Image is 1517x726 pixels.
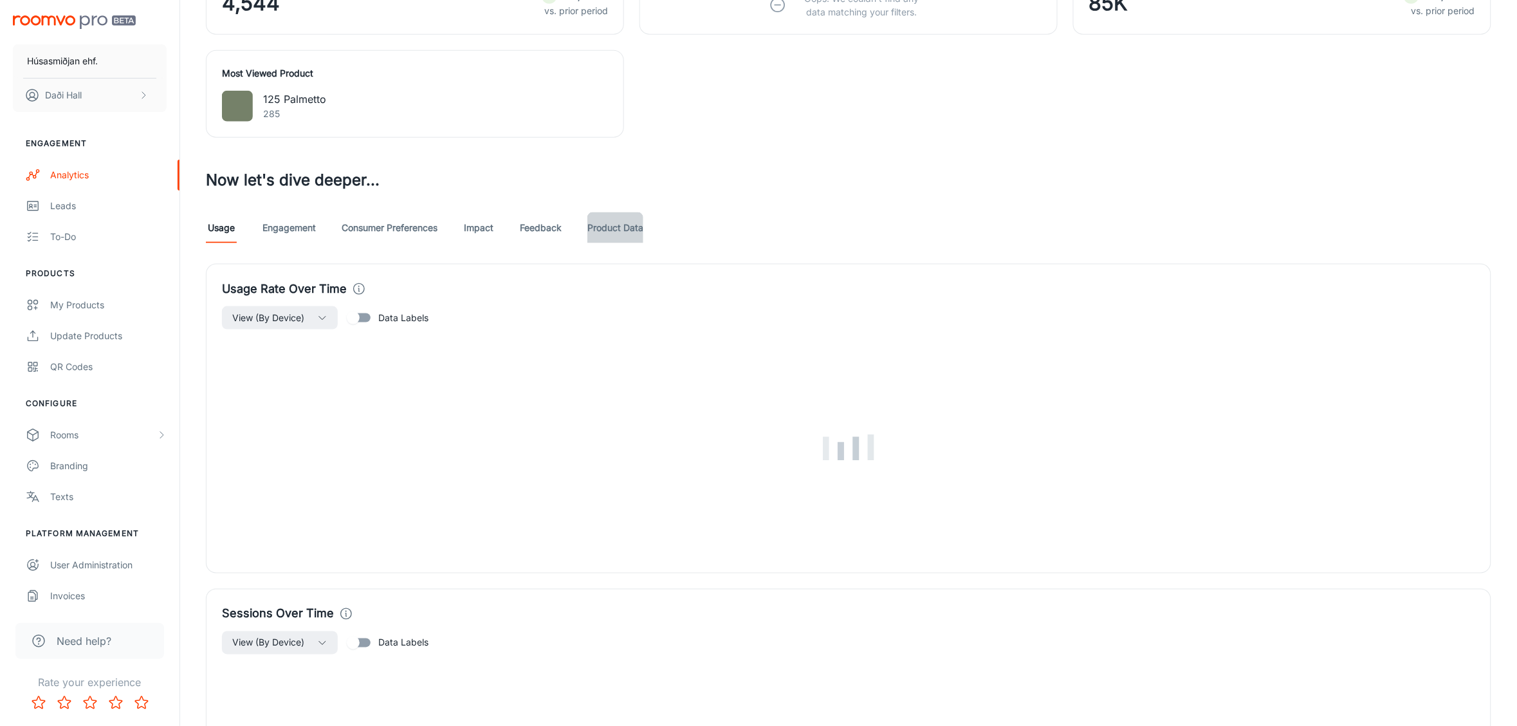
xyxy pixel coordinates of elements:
[378,636,428,650] span: Data Labels
[262,212,316,243] a: Engagement
[10,675,169,690] p: Rate your experience
[50,199,167,213] div: Leads
[50,360,167,374] div: QR Codes
[823,434,874,461] img: Loading
[50,589,167,603] div: Invoices
[129,690,154,716] button: Rate 5 star
[263,107,326,121] p: 285
[342,212,437,243] a: Consumer Preferences
[50,329,167,343] div: Update Products
[378,311,428,325] span: Data Labels
[222,306,338,330] button: View (By Device)
[50,230,167,244] div: To-do
[232,310,304,326] span: View (By Device)
[520,212,562,243] a: Feedback
[50,298,167,312] div: My Products
[206,212,237,243] a: Usage
[50,459,167,473] div: Branding
[222,605,334,623] h4: Sessions Over Time
[13,15,136,29] img: Roomvo PRO Beta
[222,631,338,655] button: View (By Device)
[222,91,253,122] img: 125 Palmetto
[587,212,643,243] a: Product Data
[77,690,103,716] button: Rate 3 star
[26,690,51,716] button: Rate 1 star
[222,280,347,298] h4: Usage Rate Over Time
[103,690,129,716] button: Rate 4 star
[50,490,167,504] div: Texts
[13,44,167,78] button: Húsasmiðjan ehf.
[206,169,1491,192] h3: Now let's dive deeper...
[463,212,494,243] a: Impact
[542,4,608,18] p: vs. prior period
[50,428,156,442] div: Rooms
[263,91,326,107] p: 125 Palmetto
[45,88,82,102] p: Daði Hall
[57,633,111,649] span: Need help?
[50,558,167,572] div: User Administration
[232,635,304,651] span: View (By Device)
[1404,4,1475,18] p: vs. prior period
[222,66,608,80] h4: Most Viewed Product
[27,54,98,68] p: Húsasmiðjan ehf.
[51,690,77,716] button: Rate 2 star
[13,79,167,112] button: Daði Hall
[50,168,167,182] div: Analytics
